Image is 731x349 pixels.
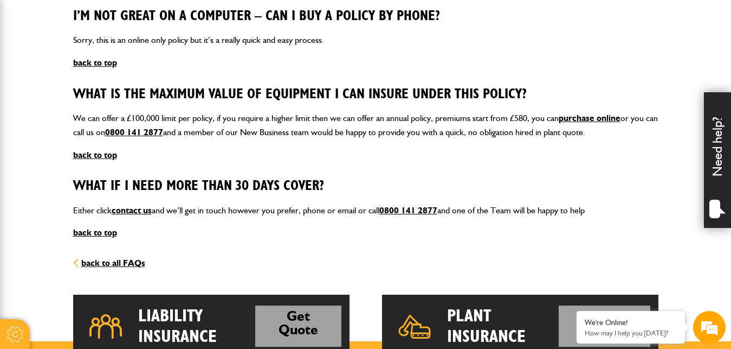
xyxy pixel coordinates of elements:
h3: I’m not great on a Computer – can I buy a policy by phone? [73,8,658,25]
h2: Liability Insurance [138,306,256,347]
p: Either click and we’ll get in touch however you prefer, phone or email or call and one of the Tea... [73,204,658,218]
div: Chat with us now [56,61,182,75]
a: Get Quote [559,306,650,347]
h3: What is the Maximum Value of equipment I can insure under this policy? [73,86,658,103]
h2: Plant Insurance [447,306,559,347]
p: We can offer a £100,000 limit per policy, if you require a higher limit then we can offer an annu... [73,111,658,139]
div: Need help? [704,92,731,228]
a: back to all FAQs [73,258,145,268]
a: back to top [73,150,117,160]
h3: What if I need more than 30 Days cover? [73,178,658,195]
img: d_20077148190_company_1631870298795_20077148190 [18,60,46,75]
a: back to top [73,227,117,238]
a: back to top [73,58,117,68]
a: 0800 141 2877 [105,127,163,137]
a: 0800 141 2877 [379,205,437,215]
a: contact us [112,205,152,215]
textarea: Type your message and hit 'Enter' [14,196,198,262]
em: Start Chat [147,271,197,286]
div: Minimize live chat window [178,5,204,31]
a: Get Quote [255,306,341,347]
div: We're Online! [585,318,677,327]
input: Enter your last name [14,100,198,124]
input: Enter your phone number [14,164,198,188]
a: purchase online [559,113,620,123]
p: How may I help you today? [585,329,677,337]
p: Sorry, this is an online only policy but it’s a really quick and easy process. [73,33,658,47]
input: Enter your email address [14,132,198,156]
